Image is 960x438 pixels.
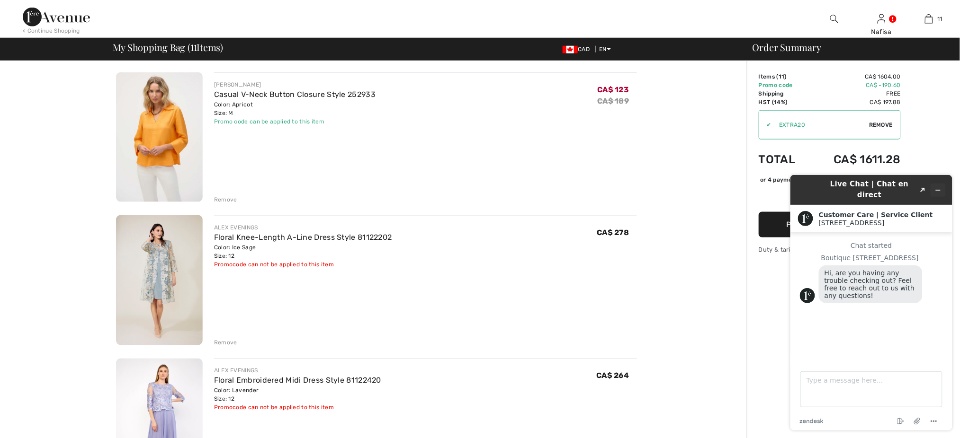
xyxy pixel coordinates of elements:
td: Free [809,89,901,98]
td: Shipping [759,89,809,98]
a: Floral Embroidered Midi Dress Style 81122420 [214,376,381,385]
div: Remove [214,339,237,347]
div: Promocode can not be applied to this item [214,403,381,412]
div: Remove [214,195,237,204]
span: My Shopping Bag ( Items) [113,43,224,52]
a: 11 [906,13,952,25]
td: CA$ 1611.28 [809,143,901,175]
td: Items ( ) [759,72,809,81]
td: HST (14%) [759,98,809,106]
img: 1ère Avenue [23,8,90,26]
td: CA$ -190.60 [809,81,901,89]
div: Color: Apricot Size: M [214,100,376,117]
img: Casual V-Neck Button Closure Style 252933 [116,72,203,202]
span: EN [600,46,611,53]
td: Total [759,143,809,175]
a: Sign In [878,14,886,23]
div: or 4 payments of with [760,175,901,184]
span: 11 [190,40,197,53]
iframe: To enrich screen reader interactions, please activate Accessibility in Grammarly extension settings [783,167,960,438]
img: Floral Knee-Length A-Line Dress Style 81122202 [116,215,203,345]
a: Casual V-Neck Button Closure Style 252933 [214,90,376,99]
span: CA$ 278 [597,228,629,237]
span: Chat [21,7,40,15]
div: ALEX EVENINGS [214,223,392,232]
span: CAD [563,46,593,53]
a: Floral Knee-Length A-Line Dress Style 81122202 [214,233,392,242]
div: Promocode can not be applied to this item [214,260,392,269]
div: Duty & tariff-free | Uninterrupted shipping [759,245,901,254]
img: search the website [830,13,838,25]
td: CA$ 1604.00 [809,72,901,81]
div: Nafisa [858,27,905,37]
s: CA$ 189 [597,96,629,105]
div: Order Summary [741,43,954,52]
td: CA$ 197.88 [809,98,901,106]
div: < Continue Shopping [23,26,80,35]
img: My Info [878,13,886,25]
input: Promo code [772,111,869,139]
div: Promo code can be applied to this item [214,117,376,126]
div: Color: Ice Sage Size: 12 [214,243,392,260]
div: [PERSON_NAME] [214,80,376,89]
span: CA$ 123 [597,85,629,94]
span: CA$ 264 [596,371,629,380]
button: Proceed to Payment [759,212,901,237]
span: 11 [779,73,785,80]
img: Canadian Dollar [563,46,578,53]
img: My Bag [925,13,933,25]
div: ✔ [759,121,772,129]
span: 11 [938,15,943,23]
div: or 4 payments ofCA$ 402.82withSezzle Click to learn more about Sezzle [759,175,901,187]
span: Remove [869,121,893,129]
iframe: PayPal-paypal [759,187,901,209]
td: Promo code [759,81,809,89]
div: Color: Lavender Size: 12 [214,386,381,403]
div: ALEX EVENINGS [214,367,381,375]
